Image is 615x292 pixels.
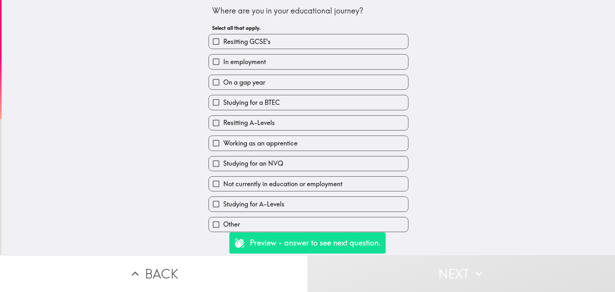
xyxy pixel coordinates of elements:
span: Studying for A-Levels [223,200,284,209]
span: Studying for an NVQ [223,159,283,168]
button: Studying for a BTEC [209,95,408,110]
span: Not currently in education or employment [223,179,342,188]
div: Where are you in your educational journey? [212,5,405,16]
span: On a gap year [223,78,265,87]
span: Resitting A-Levels [223,118,275,127]
button: Studying for an NVQ [209,156,408,171]
span: In employment [223,57,266,66]
span: Studying for a BTEC [223,98,280,107]
button: Next [307,255,615,292]
p: Preview - answer to see next question. [250,238,381,248]
button: Resitting A-Levels [209,116,408,130]
button: On a gap year [209,75,408,89]
button: Studying for A-Levels [209,197,408,211]
button: Not currently in education or employment [209,177,408,191]
span: Other [223,220,240,229]
button: Working as an apprentice [209,136,408,150]
button: In employment [209,54,408,69]
button: Other [209,217,408,232]
button: Resitting GCSE's [209,34,408,49]
h6: Select all that apply. [212,24,405,31]
span: Resitting GCSE's [223,37,271,46]
span: Working as an apprentice [223,139,298,148]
